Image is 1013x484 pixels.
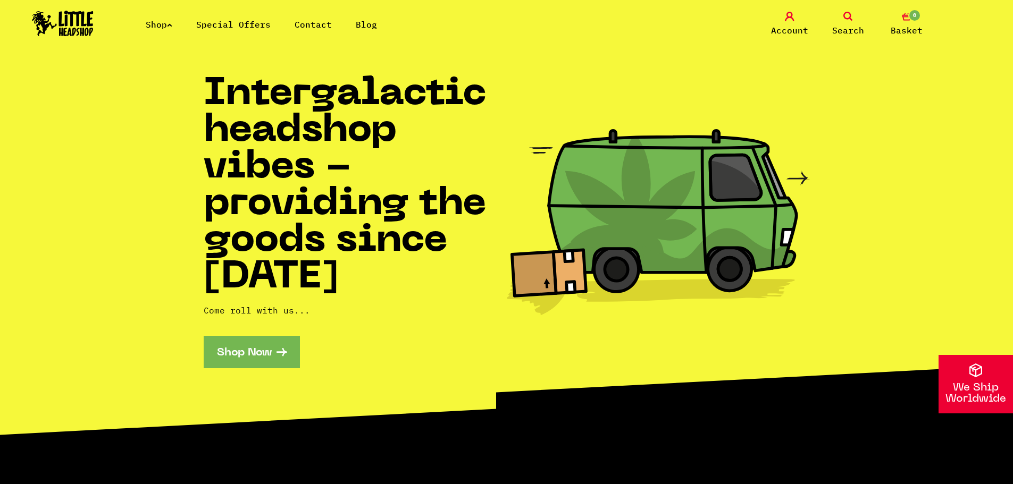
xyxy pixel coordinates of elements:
[939,383,1013,405] p: We Ship Worldwide
[771,24,808,37] span: Account
[204,304,507,317] p: Come roll with us...
[880,12,933,37] a: 0 Basket
[822,12,875,37] a: Search
[832,24,864,37] span: Search
[891,24,923,37] span: Basket
[908,9,921,22] span: 0
[32,11,94,36] img: Little Head Shop Logo
[204,77,507,296] h1: Intergalactic headshop vibes - providing the goods since [DATE]
[196,19,271,30] a: Special Offers
[295,19,332,30] a: Contact
[356,19,377,30] a: Blog
[146,19,172,30] a: Shop
[204,336,300,368] a: Shop Now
